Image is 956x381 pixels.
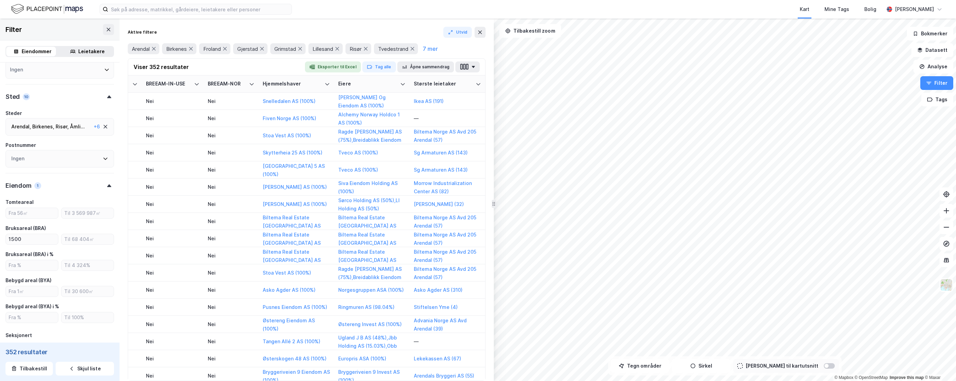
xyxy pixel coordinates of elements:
div: Eiendom [5,182,32,190]
div: Kontrollprogram for chat [922,348,956,381]
input: Fra % [6,260,58,270]
div: [PERSON_NAME] til kartutsnitt [746,362,818,370]
div: Sted [5,93,20,101]
button: Bokmerker [907,27,953,41]
button: Filter [920,76,953,90]
div: Eiere [338,81,397,87]
div: Nei [208,269,254,276]
div: Arendal , [11,123,31,131]
button: Tag alle [362,61,396,72]
div: Viser 352 resultater [134,63,189,71]
div: Nei [146,218,200,225]
span: Lillesand [312,46,333,52]
div: Bolig [864,5,876,13]
div: Risør , [56,123,69,131]
div: Nei [208,149,254,156]
button: Datasett [911,43,953,57]
div: — [414,115,481,122]
input: Fra 56㎡ [6,208,58,218]
div: Nei [146,372,200,379]
div: Nei [146,97,200,105]
div: + 6 [94,123,100,131]
div: Nei [146,269,200,276]
div: Nei [208,286,254,293]
div: Steder [5,109,22,117]
div: Nei [208,115,254,122]
span: Gjerstad [237,46,258,52]
div: Nei [146,149,200,156]
input: Fra % [6,312,58,323]
div: 10 [23,93,30,100]
div: Ingen [11,154,24,163]
div: BREEAM-IN-USE [146,81,191,87]
img: Z [940,278,953,291]
div: Nei [146,183,200,190]
div: Postnummer [5,141,36,149]
div: [PERSON_NAME] [895,5,934,13]
button: 7 mer [421,44,440,53]
input: Søk på adresse, matrikkel, gårdeiere, leietakere eller personer [108,4,292,14]
div: Nei [208,252,254,259]
button: Åpne sammendrag [397,61,454,72]
div: Største leietaker [414,81,473,87]
div: Nei [146,321,200,328]
div: Bruksareal (BRA) i % [5,250,54,258]
div: Nei [208,235,254,242]
div: Nei [208,372,254,379]
button: Utvid [443,27,472,38]
div: Mine Tags [824,5,849,13]
div: Ingen [10,66,23,74]
img: logo.f888ab2527a4732fd821a326f86c7f29.svg [11,3,83,15]
div: Nei [146,132,200,139]
div: Bebygd areal (BYA) i % [5,302,59,311]
div: Bruksareal (BRA) [5,224,46,232]
div: Bebygd areal (BYA) [5,276,52,285]
button: Analyse [913,60,953,73]
div: Nei [208,303,254,311]
span: Grimstad [274,46,296,52]
div: Nei [208,132,254,139]
button: Tegn områder [611,359,669,373]
input: Til 3 569 987㎡ [61,208,114,218]
div: Nei [146,252,200,259]
input: Fra 1㎡ [6,286,58,297]
div: Nei [208,355,254,362]
span: Tvedestrand [378,46,408,52]
iframe: Chat Widget [922,348,956,381]
span: Risør [350,46,362,52]
div: Hjemmelshaver [263,81,322,87]
div: Nei [146,200,200,208]
div: Nei [208,183,254,190]
div: Nei [146,166,200,173]
div: Tomteareal [5,198,34,206]
div: Nei [146,235,200,242]
input: Til 68 404㎡ [61,234,114,244]
div: Nei [146,303,200,311]
input: Til 4 324% [61,260,114,270]
span: Froland [203,46,221,52]
button: Tags [921,93,953,106]
input: Fra 1 302㎡ [6,234,58,244]
div: Nei [146,286,200,293]
div: Nei [208,166,254,173]
div: Nei [146,338,200,345]
div: Kart [800,5,809,13]
a: OpenStreetMap [855,375,888,380]
div: Åmli ... [70,123,85,131]
input: Til 30 600㎡ [61,286,114,297]
a: Improve this map [890,375,924,380]
button: Tilbakestill zoom [499,24,561,38]
div: Leietakere [78,47,105,56]
div: Aktive filtere [128,30,157,35]
div: Nei [208,218,254,225]
div: Seksjonert [5,331,32,339]
div: BREEAM-NOR [208,81,246,87]
div: Nei [208,97,254,105]
button: Tilbakestill [5,362,53,376]
div: Nei [146,115,200,122]
div: Nei [208,321,254,328]
button: Eksporter til Excel [305,61,361,72]
div: Nei [146,355,200,362]
div: 352 resultater [5,348,114,356]
a: Mapbox [834,375,853,380]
